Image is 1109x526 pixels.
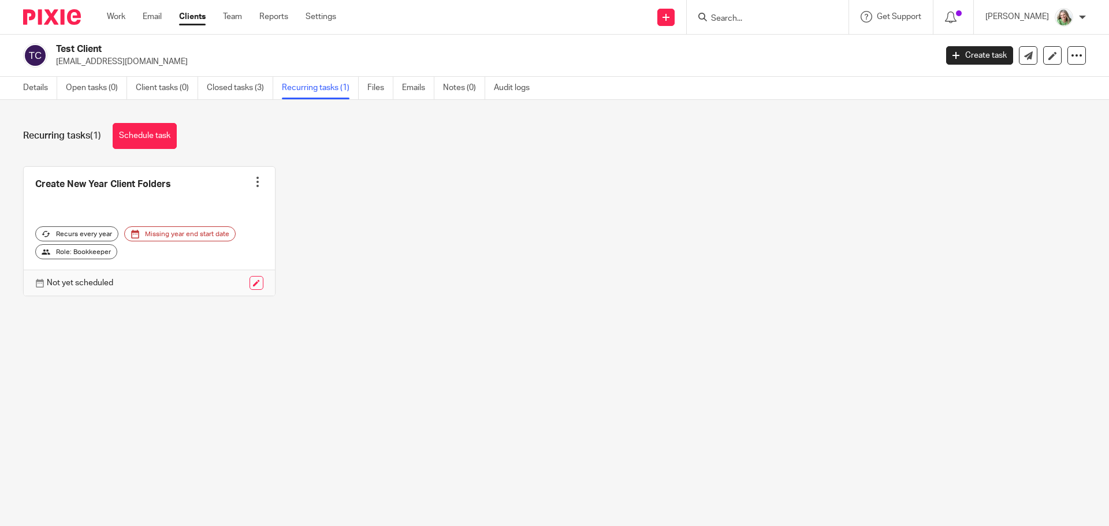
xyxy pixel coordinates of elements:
input: Search [710,14,814,24]
a: Client tasks (0) [136,77,198,99]
img: KC%20Photo.jpg [1055,8,1073,27]
img: Pixie [23,9,81,25]
a: Notes (0) [443,77,485,99]
a: Details [23,77,57,99]
a: Closed tasks (3) [207,77,273,99]
a: Team [223,11,242,23]
h2: Test Client [56,43,754,55]
span: Get Support [877,13,921,21]
div: Missing year end start date [124,226,236,241]
a: Settings [306,11,336,23]
a: Audit logs [494,77,538,99]
p: [PERSON_NAME] [985,11,1049,23]
a: Work [107,11,125,23]
div: Recurs every year [35,226,118,241]
h1: Recurring tasks [23,130,101,142]
div: Role: Bookkeeper [35,244,117,259]
a: Reports [259,11,288,23]
a: Emails [402,77,434,99]
a: Clients [179,11,206,23]
a: Create task [946,46,1013,65]
a: Open tasks (0) [66,77,127,99]
p: Not yet scheduled [47,277,113,289]
a: Email [143,11,162,23]
a: Schedule task [113,123,177,149]
a: Files [367,77,393,99]
span: (1) [90,131,101,140]
p: [EMAIL_ADDRESS][DOMAIN_NAME] [56,56,929,68]
a: Recurring tasks (1) [282,77,359,99]
img: svg%3E [23,43,47,68]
